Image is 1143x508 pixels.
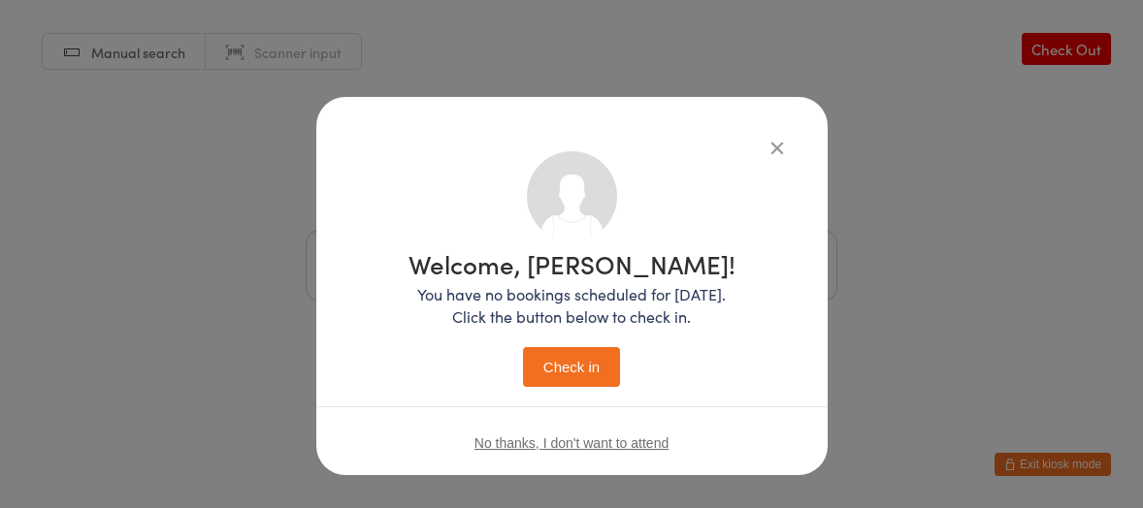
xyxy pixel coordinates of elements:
h1: Welcome, [PERSON_NAME]! [408,251,735,276]
button: Check in [523,347,620,387]
img: no_photo.png [527,151,617,241]
button: No thanks, I don't want to attend [474,435,669,451]
p: You have no bookings scheduled for [DATE]. Click the button below to check in. [408,283,735,328]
